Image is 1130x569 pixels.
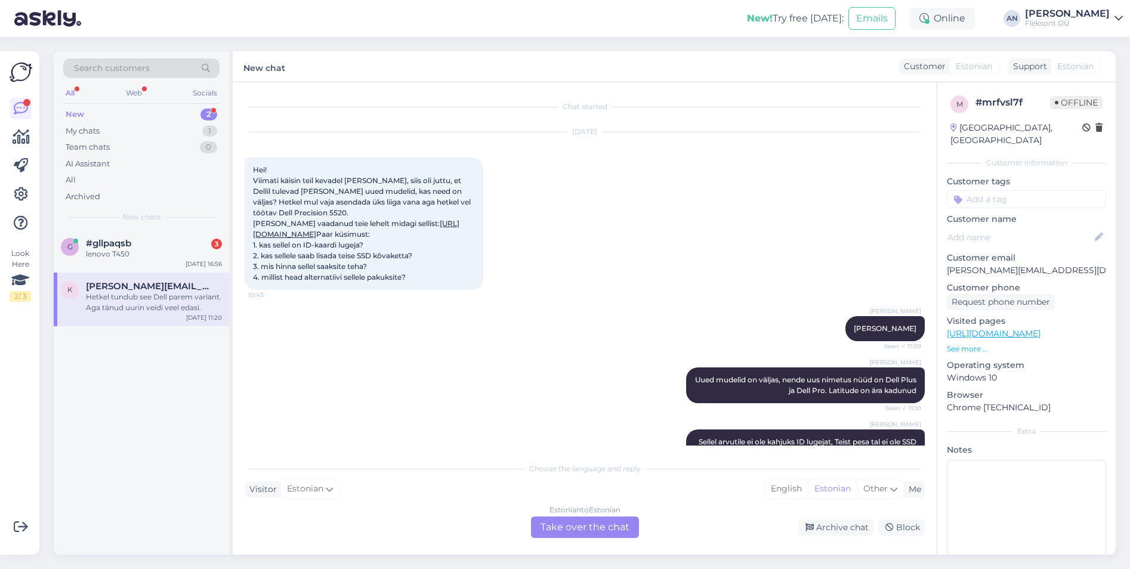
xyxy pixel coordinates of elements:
[10,248,31,302] div: Look Here
[1057,60,1094,73] span: Estonian
[200,141,217,153] div: 0
[975,95,1050,110] div: # mrfvsl7f
[956,100,963,109] span: m
[66,174,76,186] div: All
[1025,9,1123,28] a: [PERSON_NAME]Fleksont OÜ
[848,7,896,30] button: Emails
[947,389,1106,401] p: Browser
[124,85,144,101] div: Web
[798,519,873,536] div: Archive chat
[245,126,925,137] div: [DATE]
[200,109,217,120] div: 2
[899,60,946,73] div: Customer
[243,58,285,75] label: New chat
[122,212,160,222] span: New chats
[211,239,222,249] div: 3
[876,342,921,351] span: Seen ✓ 11:09
[870,358,921,367] span: [PERSON_NAME]
[876,404,921,413] span: Seen ✓ 11:10
[245,483,277,496] div: Visitor
[1025,9,1110,18] div: [PERSON_NAME]
[870,307,921,316] span: [PERSON_NAME]
[947,359,1106,372] p: Operating system
[287,483,323,496] span: Estonian
[67,285,73,294] span: k
[67,242,73,251] span: g
[947,175,1106,188] p: Customer tags
[86,292,222,313] div: Hetkel tundub see Dell parem variant. Aga tänud uurin veidi veel edasi.
[202,125,217,137] div: 1
[747,13,773,24] b: New!
[947,190,1106,208] input: Add a tag
[10,291,31,302] div: 2 / 3
[904,483,921,496] div: Me
[86,249,222,259] div: lenovo T450
[245,101,925,112] div: Chat started
[947,252,1106,264] p: Customer email
[947,315,1106,327] p: Visited pages
[950,122,1082,147] div: [GEOGRAPHIC_DATA], [GEOGRAPHIC_DATA]
[854,324,916,333] span: [PERSON_NAME]
[66,109,84,120] div: New
[870,420,921,429] span: [PERSON_NAME]
[86,238,131,249] span: #gllpaqsb
[765,480,808,498] div: English
[74,62,150,75] span: Search customers
[1008,60,1047,73] div: Support
[10,61,32,84] img: Askly Logo
[947,344,1106,354] p: See more ...
[66,191,100,203] div: Archived
[186,259,222,268] div: [DATE] 16:56
[947,294,1055,310] div: Request phone number
[947,444,1106,456] p: Notes
[253,165,473,282] span: Hei! Viimati käisin teil kevadel [PERSON_NAME], siis oli juttu, et Dellil tulevad [PERSON_NAME] u...
[878,519,925,536] div: Block
[1025,18,1110,28] div: Fleksont OÜ
[947,372,1106,384] p: Windows 10
[947,282,1106,294] p: Customer phone
[910,8,975,29] div: Online
[947,401,1106,414] p: Chrome [TECHNICAL_ID]
[808,480,857,498] div: Estonian
[863,483,888,494] span: Other
[947,231,1092,244] input: Add name
[66,125,100,137] div: My chats
[695,375,918,395] span: Uued mudelid on väljas, nende uus nimetus nüüd on Dell Plus ja Dell Pro. Latitude on ära kadunud
[190,85,220,101] div: Socials
[63,85,77,101] div: All
[1050,96,1103,109] span: Offline
[245,463,925,474] div: Choose the language and reply
[1004,10,1020,27] div: AN
[699,437,918,468] span: Sellel arvutile ei ole kahjuks ID lugejat, Teist pesa tal ei ole SSD jaoks, Kuna tegu on tellitav...
[186,313,222,322] div: [DATE] 11:20
[947,264,1106,277] p: [PERSON_NAME][EMAIL_ADDRESS][DOMAIN_NAME]
[947,157,1106,168] div: Customer information
[86,281,210,292] span: kalmer@eht.ee
[947,426,1106,437] div: Extra
[947,213,1106,225] p: Customer name
[747,11,844,26] div: Try free [DATE]:
[248,290,293,299] span: 10:43
[956,60,992,73] span: Estonian
[531,517,639,538] div: Take over the chat
[947,328,1041,339] a: [URL][DOMAIN_NAME]
[66,141,110,153] div: Team chats
[66,158,110,170] div: AI Assistant
[549,505,620,515] div: Estonian to Estonian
